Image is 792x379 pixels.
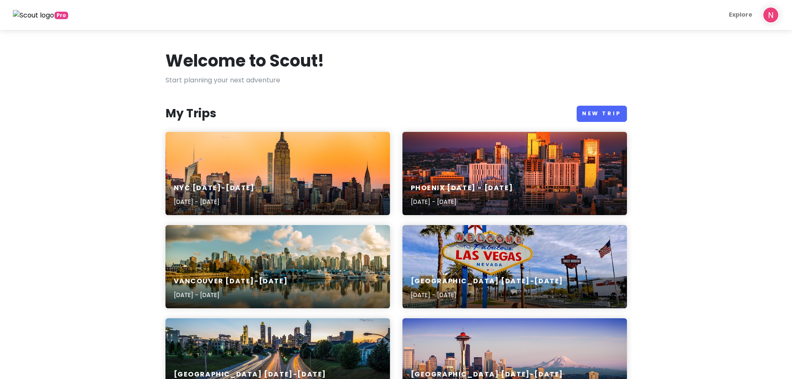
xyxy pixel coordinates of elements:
h6: Phoenix [DATE] - [DATE] [411,184,513,193]
h1: Welcome to Scout! [165,50,324,72]
p: [DATE] - [DATE] [174,197,255,206]
img: Scout logo [13,10,54,21]
p: [DATE] - [DATE] [174,290,288,300]
h6: [GEOGRAPHIC_DATA] [DATE]-[DATE] [411,277,564,286]
p: [DATE] - [DATE] [411,197,513,206]
a: Pro [13,10,68,20]
a: buildings and body of waterVancouver [DATE]-[DATE][DATE] - [DATE] [165,225,390,308]
h3: My Trips [165,106,216,121]
a: New Trip [577,106,627,122]
a: welcome to fabulous las vegas nevada signage[GEOGRAPHIC_DATA] [DATE]-[DATE][DATE] - [DATE] [402,225,627,308]
p: [DATE] - [DATE] [411,290,564,300]
img: User profile [762,7,779,23]
h6: [GEOGRAPHIC_DATA] [DATE]-[DATE] [411,370,564,379]
h6: [GEOGRAPHIC_DATA] [DATE]-[DATE] [174,370,327,379]
a: landscape photo of New York Empire State BuildingNYC [DATE]-[DATE][DATE] - [DATE] [165,132,390,215]
h6: Vancouver [DATE]-[DATE] [174,277,288,286]
a: A view of a city with tall buildingsPhoenix [DATE] - [DATE][DATE] - [DATE] [402,132,627,215]
p: Start planning your next adventure [165,75,627,86]
a: Explore [725,7,756,23]
h6: NYC [DATE]-[DATE] [174,184,255,193]
span: greetings, globetrotter [54,12,68,19]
